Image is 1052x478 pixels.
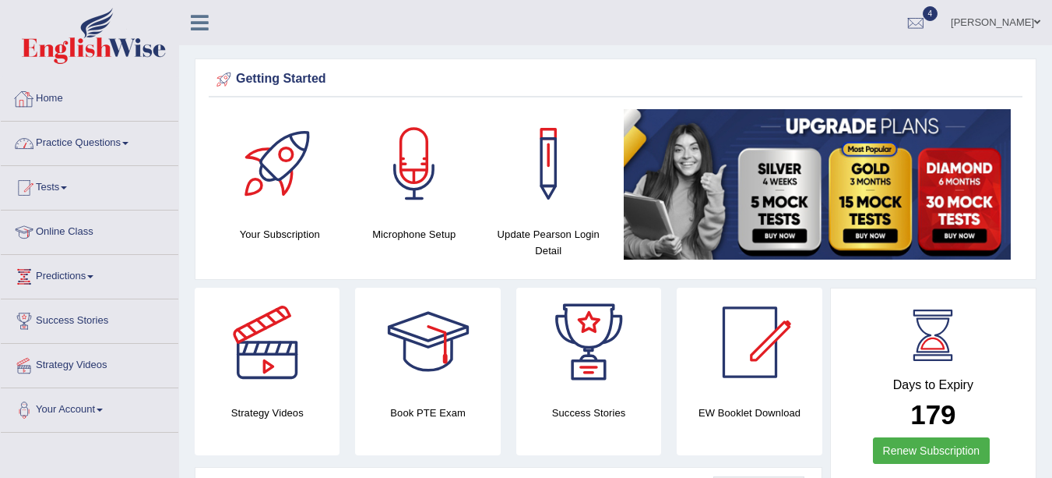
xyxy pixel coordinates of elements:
[516,405,661,421] h4: Success Stories
[677,405,822,421] h4: EW Booklet Download
[1,77,178,116] a: Home
[220,226,340,243] h4: Your Subscription
[1,299,178,338] a: Success Stories
[1,388,178,427] a: Your Account
[355,226,474,243] h4: Microphone Setup
[1,166,178,205] a: Tests
[910,399,955,430] b: 179
[213,68,1019,91] div: Getting Started
[195,405,340,421] h4: Strategy Videos
[624,109,1012,260] img: small5.jpg
[873,437,990,464] a: Renew Subscription
[1,211,178,250] a: Online Class
[848,378,1019,392] h4: Days to Expiry
[1,255,178,294] a: Predictions
[355,405,500,421] h4: Book PTE Exam
[923,6,938,21] span: 4
[1,122,178,161] a: Practice Questions
[1,344,178,383] a: Strategy Videos
[489,226,608,259] h4: Update Pearson Login Detail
